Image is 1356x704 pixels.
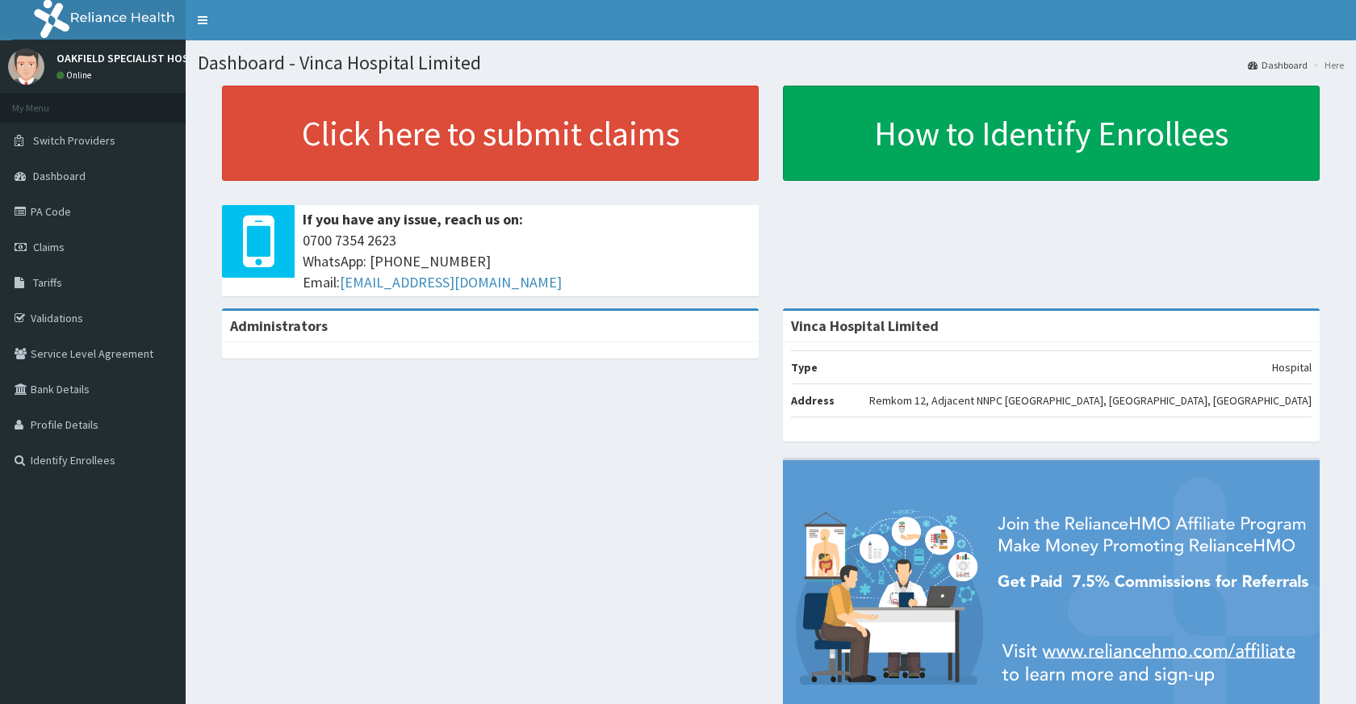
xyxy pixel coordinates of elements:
[303,230,751,292] span: 0700 7354 2623 WhatsApp: [PHONE_NUMBER] Email:
[33,275,62,290] span: Tariffs
[783,86,1320,181] a: How to Identify Enrollees
[1309,58,1344,72] li: Here
[56,52,217,64] p: OAKFIELD SPECIALIST HOSPITAL
[33,240,65,254] span: Claims
[33,169,86,183] span: Dashboard
[340,273,562,291] a: [EMAIL_ADDRESS][DOMAIN_NAME]
[791,360,818,375] b: Type
[33,133,115,148] span: Switch Providers
[8,48,44,85] img: User Image
[869,392,1312,409] p: Remkom 12, Adjacent NNPC [GEOGRAPHIC_DATA], [GEOGRAPHIC_DATA], [GEOGRAPHIC_DATA]
[791,316,939,335] strong: Vinca Hospital Limited
[230,316,328,335] b: Administrators
[1248,58,1308,72] a: Dashboard
[198,52,1344,73] h1: Dashboard - Vinca Hospital Limited
[791,393,835,408] b: Address
[222,86,759,181] a: Click here to submit claims
[303,210,523,228] b: If you have any issue, reach us on:
[56,69,95,81] a: Online
[1272,359,1312,375] p: Hospital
